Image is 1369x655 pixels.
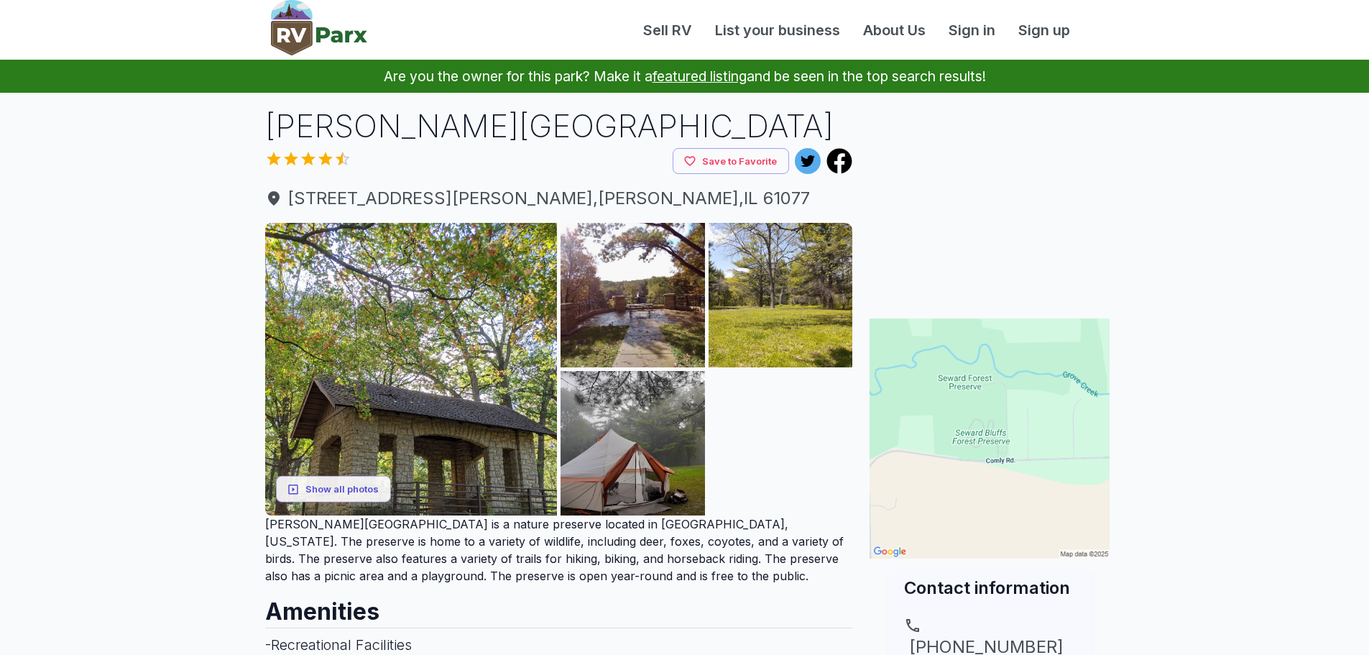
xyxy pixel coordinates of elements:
[653,68,747,85] a: featured listing
[904,576,1075,600] h2: Contact information
[265,223,558,516] img: AAcXr8pQCw0iLcktm1dC8CzQ1M1syeexJ9Pfq5tlqBjBJCO03tSwqArN-3L0I3Nj_IubjXQ_013kwzVjsit3Kb2GNlCXX_gXs...
[265,185,853,211] span: [STREET_ADDRESS][PERSON_NAME] , [PERSON_NAME] , IL 61077
[632,19,704,41] a: Sell RV
[870,104,1110,284] iframe: Advertisement
[265,185,853,211] a: [STREET_ADDRESS][PERSON_NAME],[PERSON_NAME],IL 61077
[265,585,853,628] h2: Amenities
[709,371,853,516] img: AAcXr8r1l4BryznR8Oj2AxdVI0Iwb63elIyRphh2ghMsWuyUn_5zqX8tJWTCIxByT5g57apd43BJz9sYmVvGFub5PKroIhj-4...
[561,223,705,367] img: AAcXr8rhNSJOHHfAQIsFVXum9BLPtNdGVOQbZw-85LIIoKfex2bDvsTI4OnSqt19rzRd2DfX68DgA4rwWXth4N1a_oPskBOmH...
[870,319,1110,559] img: Map for Seward Bluffs Forest Preserve
[276,476,391,503] button: Show all photos
[937,19,1007,41] a: Sign in
[265,516,853,585] p: [PERSON_NAME][GEOGRAPHIC_DATA] is a nature preserve located in [GEOGRAPHIC_DATA], [US_STATE]. The...
[852,19,937,41] a: About Us
[265,104,853,148] h1: [PERSON_NAME][GEOGRAPHIC_DATA]
[709,223,853,367] img: AAcXr8qkjPae4HW7QT83PDSSTuUv5RCjV7bNp-z7XoOZ8egJdh67gF4yahHxDgJElpTRxaOhwc-G5xTNZsuzbyHNqdMeE3hu6...
[704,19,852,41] a: List your business
[1007,19,1082,41] a: Sign up
[561,371,705,516] img: AAcXr8pbjhYFTFzOKQ0n_nPp3b_PO7AFBM8YfVRTAZxzgk4aScLzZFBxUq2XUEzgxQ5Dwo7QawFzBJMeqJblxaQ-u-KLNFg-S...
[17,60,1352,93] p: Are you the owner for this park? Make it a and be seen in the top search results!
[673,148,789,175] button: Save to Favorite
